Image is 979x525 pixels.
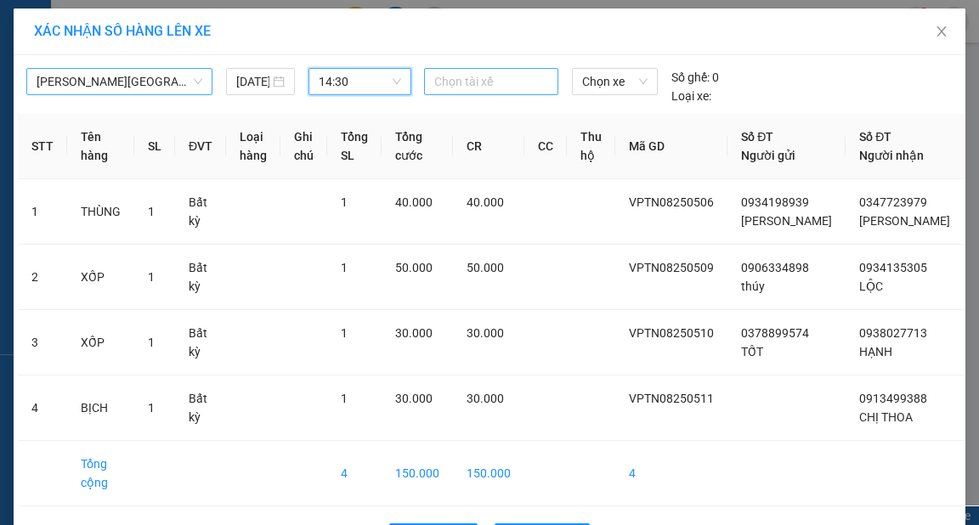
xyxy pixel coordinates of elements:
[67,245,134,310] td: XỐP
[741,130,773,144] span: Số ĐT
[395,326,433,340] span: 30.000
[629,195,714,209] span: VPTN08250506
[395,195,433,209] span: 40.000
[8,113,20,125] span: environment
[382,114,453,179] th: Tổng cước
[327,114,382,179] th: Tổng SL
[615,441,727,506] td: 4
[935,25,948,38] span: close
[148,401,155,415] span: 1
[67,375,134,441] td: BỊCH
[148,270,155,284] span: 1
[18,179,67,245] td: 1
[629,326,714,340] span: VPTN08250510
[67,441,134,506] td: Tổng cộng
[671,68,710,87] span: Số ghế:
[859,261,927,274] span: 0934135305
[859,326,927,340] span: 0938027713
[134,114,175,179] th: SL
[859,345,892,358] span: HẠNH
[741,279,765,293] span: thúy
[175,114,226,179] th: ĐVT
[741,345,763,358] span: TỐT
[467,261,504,274] span: 50.000
[859,149,924,162] span: Người nhận
[117,72,226,91] li: VP 93 NTB Q1
[319,69,401,94] span: 14:30
[567,114,615,179] th: Thu hộ
[741,195,809,209] span: 0934198939
[741,326,809,340] span: 0378899574
[859,130,891,144] span: Số ĐT
[582,69,647,94] span: Chọn xe
[467,326,504,340] span: 30.000
[67,310,134,375] td: XỐP
[859,195,927,209] span: 0347723979
[18,310,67,375] td: 3
[382,441,453,506] td: 150.000
[859,392,927,405] span: 0913499388
[148,336,155,349] span: 1
[629,392,714,405] span: VPTN08250511
[671,68,719,87] div: 0
[859,279,883,293] span: LỘC
[175,375,226,441] td: Bất kỳ
[280,114,327,179] th: Ghi chú
[741,214,832,228] span: [PERSON_NAME]
[37,69,202,94] span: Trưng Nhị - Sài Gòn (Hàng Hoá)
[524,114,567,179] th: CC
[741,149,795,162] span: Người gửi
[18,114,67,179] th: STT
[467,195,504,209] span: 40.000
[615,114,727,179] th: Mã GD
[226,114,280,179] th: Loại hàng
[341,261,348,274] span: 1
[236,72,270,91] input: 15/08/2025
[67,179,134,245] td: THÙNG
[18,375,67,441] td: 4
[859,410,913,424] span: CHỊ THOA
[117,94,129,106] span: environment
[341,392,348,405] span: 1
[395,392,433,405] span: 30.000
[8,72,117,110] li: VP VP [PERSON_NAME]
[8,8,68,68] img: logo.jpg
[8,8,246,41] li: Hoa Mai
[175,245,226,310] td: Bất kỳ
[67,114,134,179] th: Tên hàng
[175,310,226,375] td: Bất kỳ
[327,441,382,506] td: 4
[18,245,67,310] td: 2
[453,114,524,179] th: CR
[341,195,348,209] span: 1
[741,261,809,274] span: 0906334898
[859,214,950,228] span: [PERSON_NAME]
[341,326,348,340] span: 1
[918,8,965,56] button: Close
[671,87,711,105] span: Loại xe:
[629,261,714,274] span: VPTN08250509
[395,261,433,274] span: 50.000
[175,179,226,245] td: Bất kỳ
[34,23,211,39] span: XÁC NHẬN SỐ HÀNG LÊN XE
[148,205,155,218] span: 1
[467,392,504,405] span: 30.000
[453,441,524,506] td: 150.000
